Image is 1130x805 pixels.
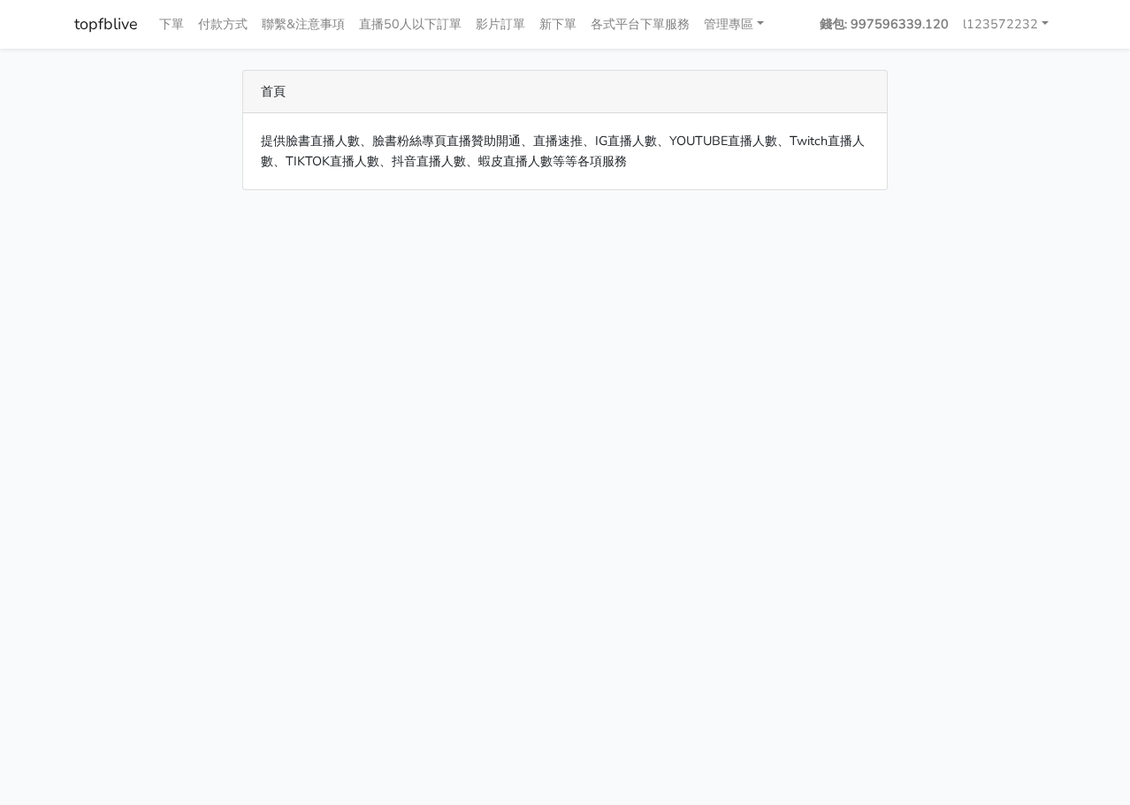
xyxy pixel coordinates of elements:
[243,71,887,113] div: 首頁
[532,7,584,42] a: 新下單
[956,7,1056,42] a: l123572232
[469,7,532,42] a: 影片訂單
[820,15,949,33] strong: 錢包: 997596339.120
[584,7,697,42] a: 各式平台下單服務
[243,113,887,189] div: 提供臉書直播人數、臉書粉絲專頁直播贊助開通、直播速推、IG直播人數、YOUTUBE直播人數、Twitch直播人數、TIKTOK直播人數、抖音直播人數、蝦皮直播人數等等各項服務
[255,7,352,42] a: 聯繫&注意事項
[191,7,255,42] a: 付款方式
[152,7,191,42] a: 下單
[352,7,469,42] a: 直播50人以下訂單
[813,7,956,42] a: 錢包: 997596339.120
[74,7,138,42] a: topfblive
[697,7,771,42] a: 管理專區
